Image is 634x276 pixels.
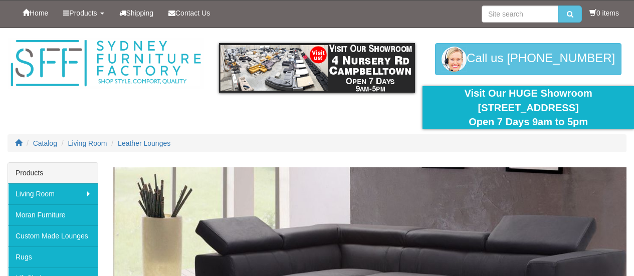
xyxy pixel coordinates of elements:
[175,9,210,17] span: Contact Us
[482,6,558,23] input: Site search
[126,9,154,17] span: Shipping
[33,139,57,147] a: Catalog
[118,139,170,147] a: Leather Lounges
[68,139,107,147] a: Living Room
[8,38,204,89] img: Sydney Furniture Factory
[8,204,98,225] a: Moran Furniture
[161,1,218,26] a: Contact Us
[30,9,48,17] span: Home
[15,1,56,26] a: Home
[112,1,161,26] a: Shipping
[56,1,111,26] a: Products
[430,86,626,129] div: Visit Our HUGE Showroom [STREET_ADDRESS] Open 7 Days 9am to 5pm
[8,163,98,183] div: Products
[219,43,415,93] img: showroom.gif
[8,246,98,267] a: Rugs
[589,8,619,18] li: 0 items
[69,9,97,17] span: Products
[8,183,98,204] a: Living Room
[8,225,98,246] a: Custom Made Lounges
